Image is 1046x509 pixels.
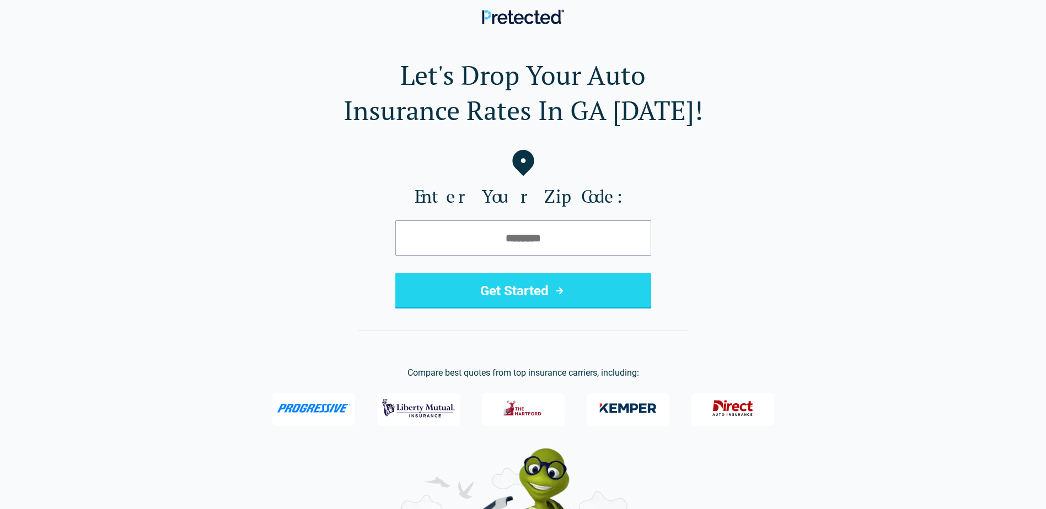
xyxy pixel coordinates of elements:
[496,394,550,423] img: The Hartford
[382,394,455,423] img: Liberty Mutual
[592,394,664,423] img: Kemper
[18,185,1028,207] label: Enter Your Zip Code:
[18,57,1028,128] h1: Let's Drop Your Auto Insurance Rates In GA [DATE]!
[482,9,564,24] img: Pretected
[706,394,760,423] img: Direct General
[395,273,651,308] button: Get Started
[18,366,1028,380] p: Compare best quotes from top insurance carriers, including:
[277,404,351,413] img: Progressive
